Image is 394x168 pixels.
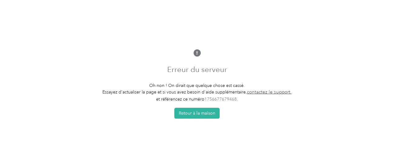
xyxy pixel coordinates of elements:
[247,89,292,95] a: contactez le support.
[167,65,227,74] font: Erreur du serveur
[174,108,220,119] button: Retour à la maison
[179,111,215,116] font: Retour à la maison
[102,89,247,95] font: Essayez d'actualiser la page et si vous avez besoin d'aide supplémentaire,
[156,97,204,102] font: et référencez ce numéro
[149,83,245,88] font: Oh non ! On dirait que quelque chose est cassé.
[237,97,238,102] font: .
[204,97,237,102] font: 1756677679468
